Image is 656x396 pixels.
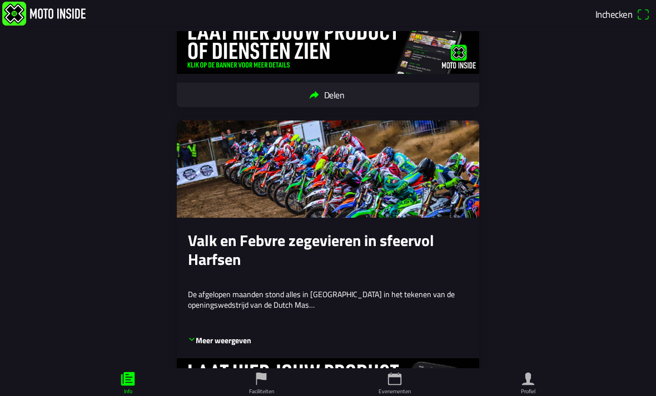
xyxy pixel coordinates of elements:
ion-icon: paper [120,370,136,387]
img: ovdhpoPiYVyyWxH96Op6EavZdUOyIWdtEOENrLni.jpg [177,17,479,74]
a: Incheckenqr scanner [592,4,654,23]
ion-icon: person [520,370,536,387]
ion-button: Delen [177,83,479,108]
ion-icon: calendar [386,370,403,387]
p: Meer weergeven [188,335,251,346]
ion-icon: flag [253,370,270,387]
ion-label: Profiel [521,387,535,395]
img: Hq5R26LBli4TM9JoKSJDroZp9BDWW92nhfMG9EkQ.jpg [177,121,479,218]
span: Inchecken [595,7,632,21]
ion-icon: arrow down [188,335,196,343]
ion-label: Evenementen [379,387,411,395]
ion-label: Faciliteiten [249,387,274,395]
ion-label: Info [124,387,132,395]
p: De afgelopen maanden stond alles in [GEOGRAPHIC_DATA] in het tekenen van de openingswedstrijd van... [188,289,468,310]
ion-card-title: Valk en Febvre zegevieren in sfeervol Harfsen [188,231,468,268]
